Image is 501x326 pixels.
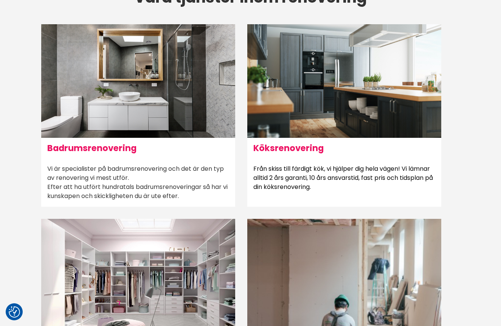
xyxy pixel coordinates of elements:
a: Köksrenovering Från skiss till färdigt kök, vi hjälper dig hela vägen! Vi lämnar alltid 2 års gar... [247,24,441,198]
p: Från skiss till färdigt kök, vi hjälper dig hela vägen! Vi lämnar alltid 2 års garanti, 10 års an... [247,158,441,198]
h6: Badrumsrenovering [41,138,235,158]
p: Vi är specialister på badrumsrenovering och det är den typ av renovering vi mest utför. Efter att... [41,158,235,207]
h6: Köksrenovering [247,138,441,158]
button: Samtyckesinställningar [9,306,20,318]
a: Badrumsrenovering Vi är specialister på badrumsrenovering och det är den typ av renovering vi mes... [41,24,235,207]
img: Revisit consent button [9,306,20,318]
